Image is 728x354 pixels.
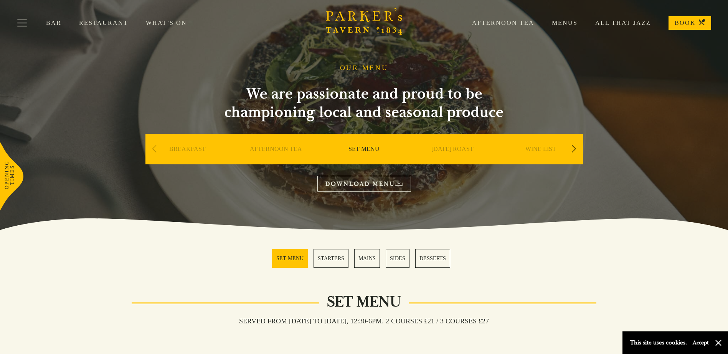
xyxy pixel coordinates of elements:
h3: Served from [DATE] to [DATE], 12:30-6pm. 2 COURSES £21 / 3 COURSES £27 [231,317,497,325]
div: 1 / 9 [145,134,230,187]
div: 2 / 9 [234,134,318,187]
h1: OUR MENU [340,64,388,72]
h2: We are passionate and proud to be championing local and seasonal produce [211,85,518,121]
div: 3 / 9 [322,134,406,187]
div: Previous slide [149,141,160,157]
a: BREAKFAST [169,145,206,176]
h2: Set Menu [319,293,409,311]
a: [DATE] ROAST [431,145,474,176]
a: 2 / 5 [314,249,348,268]
div: 5 / 9 [499,134,583,187]
p: This site uses cookies. [630,337,687,348]
a: AFTERNOON TEA [250,145,302,176]
button: Close and accept [715,339,722,347]
a: 3 / 5 [354,249,380,268]
div: 4 / 9 [410,134,495,187]
a: 1 / 5 [272,249,308,268]
a: 4 / 5 [386,249,409,268]
a: DOWNLOAD MENU [317,176,411,192]
a: SET MENU [348,145,380,176]
a: WINE LIST [525,145,556,176]
div: Next slide [569,141,579,157]
button: Accept [693,339,709,346]
a: 5 / 5 [415,249,450,268]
